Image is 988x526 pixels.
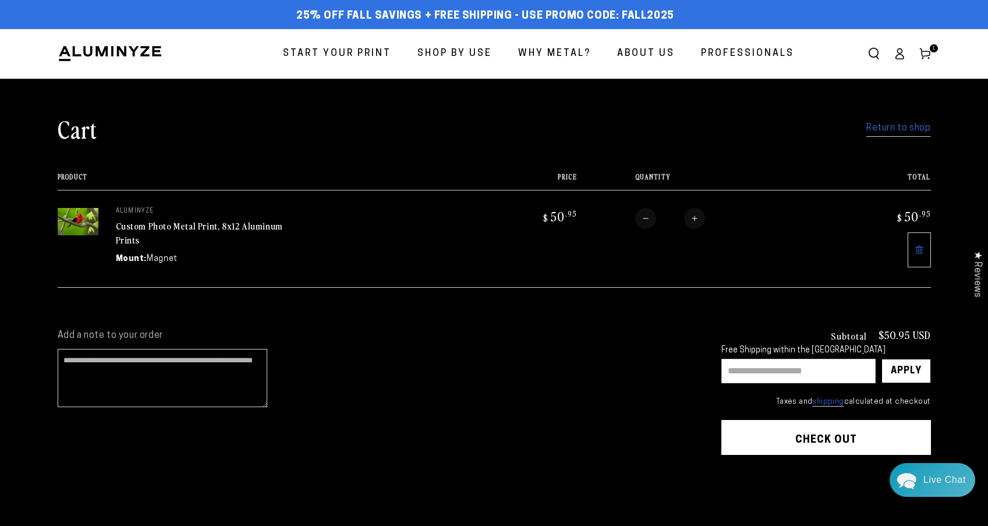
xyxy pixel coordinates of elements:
label: Add a note to your order [58,330,698,342]
span: $ [543,212,548,224]
input: Quantity for Custom Photo Metal Print, 8x12 Aluminum Prints [656,208,684,229]
div: Contact Us Directly [923,463,966,497]
h1: Cart [58,114,97,144]
span: About Us [617,45,675,62]
img: Aluminyze [58,45,162,62]
a: About Us [608,38,684,69]
summary: Search our site [861,41,887,66]
small: Taxes and calculated at checkout [721,396,931,408]
h3: Subtotal [831,331,867,340]
a: Custom Photo Metal Print, 8x12 Aluminum Prints [116,219,283,247]
sup: .95 [919,209,931,218]
span: Professionals [701,45,794,62]
dd: Magnet [147,253,178,265]
a: Return to shop [866,120,930,137]
button: Check out [721,420,931,455]
a: Start Your Print [274,38,400,69]
a: Remove 8"x12" Rectangle White Glossy Aluminyzed Photo [908,232,931,267]
div: Click to open Judge.me floating reviews tab [966,242,988,306]
sup: .95 [565,209,577,218]
img: 8"x12" Rectangle White Glossy Aluminyzed Photo [58,208,98,235]
a: Shop By Use [409,38,501,69]
div: Free Shipping within the [GEOGRAPHIC_DATA] [721,346,931,356]
a: Why Metal? [509,38,600,69]
span: 1 [932,44,936,52]
bdi: 50 [541,208,577,224]
a: shipping [812,398,844,407]
span: Shop By Use [417,45,492,62]
p: aluminyze [116,208,291,215]
dt: Mount: [116,253,147,265]
th: Quantity [577,173,827,190]
iframe: PayPal-paypal [721,478,931,503]
p: $50.95 USD [879,330,931,340]
th: Total [827,173,931,190]
div: Apply [891,359,922,383]
th: Product [58,173,474,190]
div: Chat widget toggle [890,463,975,497]
span: 25% off FALL Savings + Free Shipping - Use Promo Code: FALL2025 [296,10,674,23]
bdi: 50 [895,208,931,224]
a: Professionals [692,38,803,69]
span: $ [897,212,902,224]
span: Start Your Print [283,45,391,62]
span: Why Metal? [518,45,591,62]
th: Price [473,173,577,190]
